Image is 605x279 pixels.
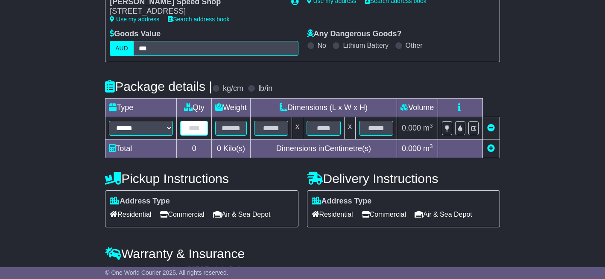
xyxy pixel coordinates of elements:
span: Residential [110,208,151,221]
a: Use my address [110,16,159,23]
h4: Pickup Instructions [105,171,298,186]
div: [STREET_ADDRESS] [110,7,282,16]
td: x [344,117,355,139]
a: Search address book [168,16,229,23]
label: AUD [110,41,134,56]
span: m [423,144,433,153]
label: Goods Value [110,29,161,39]
span: Air & Sea Depot [415,208,472,221]
label: Any Dangerous Goods? [307,29,402,39]
div: All our quotes include a $ FreightSafe warranty. [105,265,500,275]
span: m [423,124,433,132]
span: 0.000 [402,144,421,153]
span: Air & Sea Depot [213,208,271,221]
td: Type [105,98,177,117]
label: Lithium Battery [343,41,389,49]
a: Add new item [487,144,495,153]
span: Commercial [160,208,204,221]
h4: Package details | [105,79,212,93]
label: Address Type [110,197,170,206]
h4: Warranty & Insurance [105,247,500,261]
label: No [318,41,326,49]
td: Dimensions in Centimetre(s) [250,139,397,158]
span: Residential [312,208,353,221]
td: Weight [212,98,251,117]
td: x [292,117,303,139]
span: 250 [191,265,204,274]
a: Remove this item [487,124,495,132]
label: Address Type [312,197,372,206]
sup: 3 [430,122,433,129]
td: Qty [177,98,212,117]
span: 0.000 [402,124,421,132]
label: kg/cm [223,84,243,93]
h4: Delivery Instructions [307,171,500,186]
td: 0 [177,139,212,158]
label: lb/in [258,84,272,93]
label: Other [406,41,423,49]
span: © One World Courier 2025. All rights reserved. [105,269,228,276]
span: 0 [217,144,221,153]
sup: 3 [430,143,433,149]
td: Total [105,139,177,158]
td: Kilo(s) [212,139,251,158]
span: Commercial [362,208,406,221]
td: Volume [397,98,438,117]
td: Dimensions (L x W x H) [250,98,397,117]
